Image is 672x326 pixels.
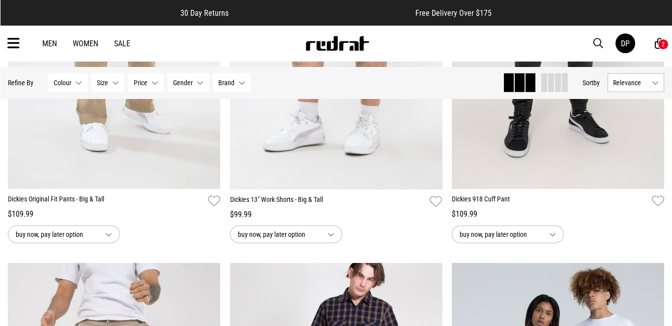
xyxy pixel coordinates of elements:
[452,194,648,208] a: Dickies 918 Cuff Pant
[8,226,120,243] button: buy now, pay later option
[452,208,664,220] div: $109.99
[218,79,234,87] span: Brand
[621,39,630,48] div: DP
[305,36,370,51] img: Redrat logo
[452,226,564,243] button: buy now, pay later option
[16,228,97,240] span: buy now, pay later option
[613,79,648,87] span: Relevance
[134,79,147,87] span: Price
[97,79,108,87] span: Size
[608,73,664,92] button: Relevance
[230,209,442,221] div: $99.99
[168,73,209,92] button: Gender
[128,73,164,92] button: Price
[114,39,130,48] a: Sale
[42,39,57,48] a: Men
[91,73,124,92] button: Size
[583,77,600,89] button: Sortby
[54,79,71,87] span: Colour
[8,79,33,87] p: Refine By
[180,8,229,18] span: 30 Day Returns
[655,38,664,49] a: 2
[48,73,88,92] button: Colour
[662,41,665,48] div: 2
[238,228,320,240] span: buy now, pay later option
[73,39,98,48] a: Women
[415,8,492,18] span: Free Delivery Over $175
[8,194,204,208] a: Dickies Original Fit Pants - Big & Tall
[248,8,396,18] iframe: Customer reviews powered by Trustpilot
[213,73,251,92] button: Brand
[460,228,541,240] span: buy now, pay later option
[593,79,600,87] span: by
[230,226,342,243] button: buy now, pay later option
[8,208,220,220] div: $109.99
[230,195,426,209] a: Dickies 13" Work Shorts - Big & Tall
[8,4,37,33] button: Open LiveChat chat widget
[173,79,193,87] span: Gender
